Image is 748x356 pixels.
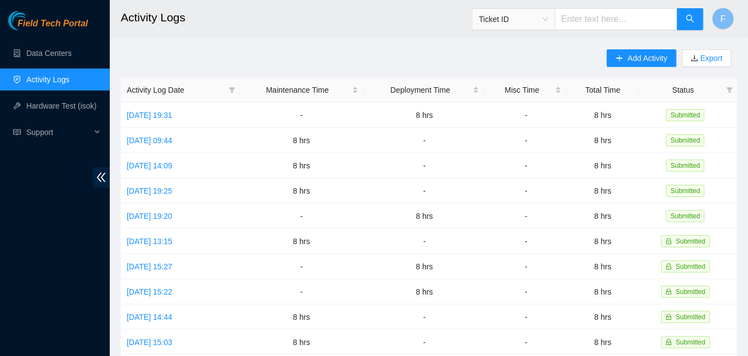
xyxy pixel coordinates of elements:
a: [DATE] 15:27 [127,262,172,271]
td: - [239,103,364,128]
td: 8 hrs [567,103,638,128]
a: Export [699,54,723,63]
span: lock [666,263,672,270]
span: plus [616,54,623,63]
span: Submitted [666,109,705,121]
span: Submitted [666,210,705,222]
span: double-left [93,167,110,188]
button: downloadExport [682,49,732,67]
span: Submitted [676,238,706,245]
td: 8 hrs [567,254,638,279]
span: Submitted [676,313,706,321]
td: - [364,128,485,153]
td: - [485,128,568,153]
td: 8 hrs [239,178,364,204]
td: 8 hrs [364,279,485,304]
input: Enter text here... [555,8,678,30]
td: 8 hrs [567,229,638,254]
td: - [364,330,485,355]
a: [DATE] 14:09 [127,161,172,170]
a: Activity Logs [26,75,70,84]
td: 8 hrs [567,128,638,153]
a: [DATE] 13:15 [127,237,172,246]
td: 8 hrs [567,330,638,355]
span: filter [727,87,733,93]
button: F [712,8,734,30]
span: lock [666,314,672,320]
td: - [485,304,568,330]
span: Status [645,84,722,96]
span: Add Activity [628,52,667,64]
td: 8 hrs [239,229,364,254]
td: - [485,153,568,178]
td: - [485,103,568,128]
span: lock [666,289,672,295]
span: download [691,54,699,63]
span: Submitted [666,185,705,197]
td: - [485,178,568,204]
a: [DATE] 19:25 [127,187,172,195]
span: filter [227,82,238,98]
a: Akamai TechnologiesField Tech Portal [8,20,88,34]
td: - [364,229,485,254]
span: Ticket ID [479,11,548,27]
td: - [485,330,568,355]
span: Submitted [676,288,706,296]
th: Total Time [567,78,638,103]
img: Akamai Technologies [8,11,55,30]
button: plusAdd Activity [607,49,676,67]
td: - [239,254,364,279]
td: 8 hrs [364,254,485,279]
span: Submitted [676,338,706,346]
a: [DATE] 09:44 [127,136,172,145]
span: search [686,14,695,25]
td: - [239,204,364,229]
span: Submitted [676,263,706,270]
td: - [239,279,364,304]
td: - [485,254,568,279]
span: Support [26,121,91,143]
span: Activity Log Date [127,84,224,96]
a: [DATE] 14:44 [127,313,172,321]
td: 8 hrs [239,304,364,330]
span: lock [666,339,672,346]
td: 8 hrs [239,330,364,355]
span: filter [229,87,235,93]
td: - [364,178,485,204]
span: Field Tech Portal [18,19,88,29]
td: 8 hrs [567,178,638,204]
a: [DATE] 19:20 [127,212,172,221]
td: - [364,304,485,330]
span: F [721,12,726,26]
td: 8 hrs [567,153,638,178]
a: Data Centers [26,49,71,58]
span: read [13,128,21,136]
span: lock [666,238,672,245]
td: 8 hrs [364,103,485,128]
a: [DATE] 15:22 [127,287,172,296]
a: [DATE] 15:03 [127,338,172,347]
a: Hardware Test (isok) [26,101,97,110]
td: - [364,153,485,178]
td: 8 hrs [567,304,638,330]
td: 8 hrs [567,204,638,229]
span: Submitted [666,160,705,172]
td: - [485,279,568,304]
span: Submitted [666,134,705,146]
td: 8 hrs [364,204,485,229]
td: - [485,204,568,229]
td: 8 hrs [239,128,364,153]
span: filter [724,82,735,98]
a: [DATE] 19:31 [127,111,172,120]
td: - [485,229,568,254]
button: search [677,8,704,30]
td: 8 hrs [567,279,638,304]
td: 8 hrs [239,153,364,178]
